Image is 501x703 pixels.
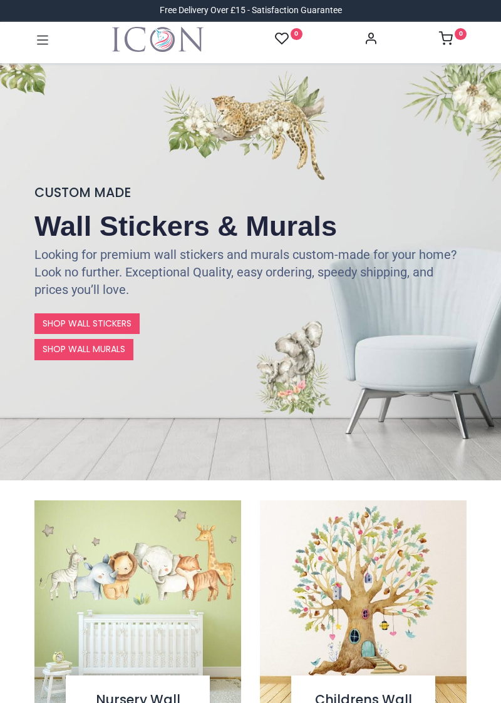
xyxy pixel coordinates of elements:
h4: CUSTOM MADE [34,183,467,201]
a: Account Info [364,35,378,45]
a: SHOP WALL STICKERS [34,313,140,335]
a: 0 [275,31,302,47]
a: SHOP WALL MURALS [34,339,133,360]
a: 0 [439,35,467,45]
sup: 0 [455,28,467,40]
h2: Wall Stickers & Murals [34,206,467,246]
div: Free Delivery Over £15 - Satisfaction Guarantee [160,4,342,17]
img: Icon Wall Stickers [112,27,204,52]
font: Looking for premium wall stickers and murals custom-made for your home? Look no further. Exceptio... [34,247,457,297]
sup: 0 [291,28,302,40]
a: Logo of Icon Wall Stickers [112,27,204,52]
